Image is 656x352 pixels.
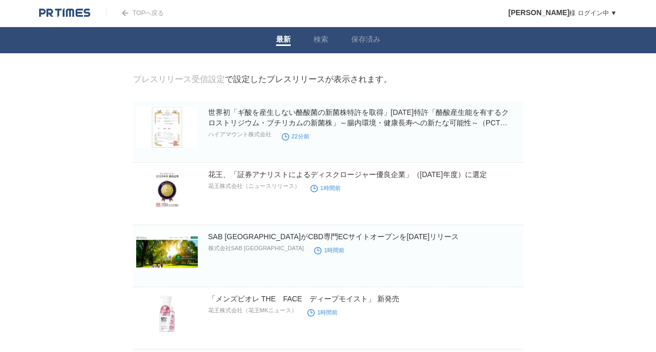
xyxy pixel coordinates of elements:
p: 株式会社SAB [GEOGRAPHIC_DATA] [208,244,304,252]
span: [PERSON_NAME] [508,8,569,17]
a: 保存済み [351,35,380,46]
a: 検索 [314,35,328,46]
p: 花王株式会社（ニュースリリース） [208,182,300,190]
img: 「メンズビオレ THE FACE ディープモイスト」 新発売 [136,294,198,334]
img: logo.png [39,8,90,18]
a: 花王、「証券アナリストによるディスクロージャー優良企業」（[DATE]年度）に選定 [208,170,487,179]
a: SAB [GEOGRAPHIC_DATA]がCBD専門ECサイトオープンを[DATE]リリース [208,232,459,241]
a: 最新 [276,35,291,46]
a: 「メンズビオレ THE FACE ディープモイスト」 新発売 [208,295,399,303]
a: TOPへ戻る [106,9,164,17]
img: 世界初「ギ酸を産生しない酪酸菌の新菌株特許を取得」2025年9月9日特許「酪酸産生能を有するクロストリジウム・ブチリカムの新菌株」～腸内環境・健康長寿への新たな可能性～（PCT出願済） [136,107,198,148]
time: 1時間前 [307,309,338,315]
div: で設定したプレスリリースが表示されます。 [133,74,392,85]
img: 花王、「証券アナリストによるディスクロージャー優良企業」（2025年度）に選定 [136,169,198,210]
img: arrow.png [122,10,128,16]
time: 1時間前 [311,185,341,191]
time: 1時間前 [314,247,344,253]
p: ハイアマウント株式会社 [208,131,271,138]
time: 22分前 [282,133,309,139]
a: [PERSON_NAME]様 ログイン中 ▼ [508,9,617,17]
a: 世界初「ギ酸を産生しない酪酸菌の新菌株特許を取得」[DATE]特許「酪酸産生能を有するクロストリジウム・ブチリカムの新菌株」～腸内環境・健康長寿への新たな可能性～（PCT出願済） [208,108,509,137]
p: 花王株式会社（花王MKニュース） [208,307,297,314]
img: SAB JapanがCBD専門ECサイトオープンを10月10日リリース [136,231,198,272]
a: プレスリリース受信設定 [133,75,225,84]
